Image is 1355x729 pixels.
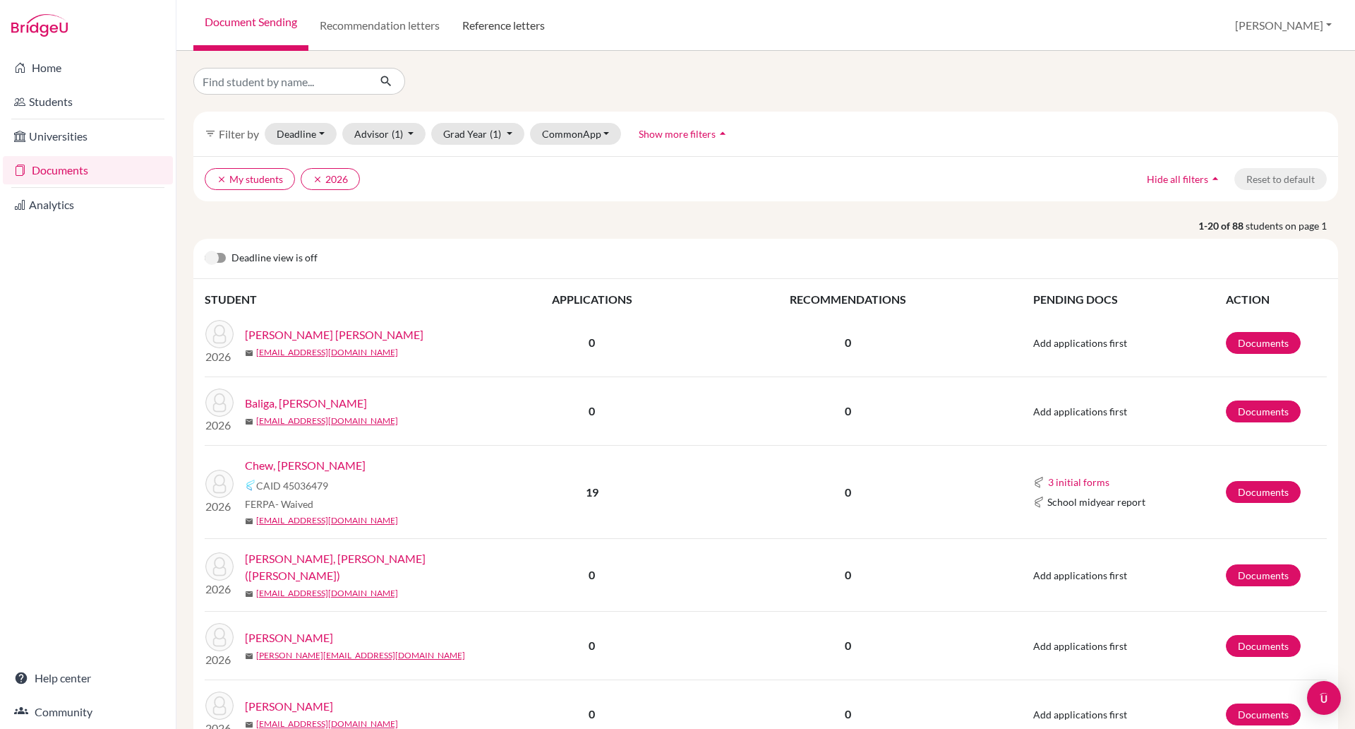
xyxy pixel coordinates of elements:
p: 2026 [205,581,234,598]
a: Baliga, [PERSON_NAME] [245,395,367,412]
button: [PERSON_NAME] [1229,12,1338,39]
img: Clarkson, Norah [205,692,234,720]
button: CommonApp [530,123,622,145]
a: [EMAIL_ADDRESS][DOMAIN_NAME] [256,587,398,600]
i: clear [313,174,323,184]
div: Open Intercom Messenger [1307,681,1341,715]
a: Documents [1226,401,1301,422]
a: Documents [1226,704,1301,725]
p: 2026 [205,498,234,515]
span: Add applications first [1033,640,1127,652]
span: School midyear report [1047,494,1145,509]
a: [EMAIL_ADDRESS][DOMAIN_NAME] [256,415,398,427]
p: 0 [698,403,999,420]
span: Add applications first [1033,337,1127,349]
span: mail [245,652,253,660]
p: 0 [698,484,999,501]
b: 0 [589,568,595,581]
span: FERPA [245,497,313,511]
a: Community [3,698,173,726]
a: Analytics [3,191,173,219]
span: mail [245,517,253,526]
span: APPLICATIONS [552,292,632,306]
p: 0 [698,637,999,654]
i: filter_list [205,128,216,139]
b: 0 [589,639,595,652]
img: Common App logo [1033,477,1044,488]
span: - Waived [275,498,313,510]
span: (1) [490,128,501,140]
a: Home [3,54,173,82]
span: Add applications first [1033,709,1127,721]
img: Common App logo [245,480,256,491]
span: CAID 45036479 [256,478,328,493]
img: Common App logo [1033,497,1044,508]
span: Deadline view is off [231,250,318,267]
img: Baliga, Agastya Krish [205,389,234,417]
span: mail [245,721,253,729]
b: 0 [589,707,595,721]
span: mail [245,349,253,357]
a: Documents [1226,332,1301,354]
span: RECOMMENDATIONS [790,292,906,306]
p: 0 [698,334,999,351]
input: Find student by name... [193,68,368,95]
button: clear2026 [301,168,360,190]
span: Add applications first [1033,569,1127,581]
p: 0 [698,567,999,583]
a: [EMAIL_ADDRESS][DOMAIN_NAME] [256,514,398,527]
button: Hide all filtersarrow_drop_up [1135,168,1234,190]
b: 0 [589,404,595,417]
img: Chiou, Yu Cheng (Ken) [205,552,234,581]
a: Documents [1226,564,1301,586]
i: clear [217,174,227,184]
span: students on page 1 [1246,218,1338,233]
span: (1) [392,128,403,140]
span: mail [245,417,253,426]
img: Bridge-U [11,14,68,37]
span: Hide all filters [1147,173,1208,185]
button: Grad Year(1) [431,123,524,145]
a: [PERSON_NAME] [PERSON_NAME] [245,326,423,343]
a: Documents [1226,481,1301,503]
b: 19 [586,485,598,499]
p: 2026 [205,651,234,668]
button: clearMy students [205,168,295,190]
i: arrow_drop_up [716,126,730,141]
a: Universities [3,122,173,150]
button: Deadline [265,123,337,145]
p: 2026 [205,348,234,365]
a: [PERSON_NAME][EMAIL_ADDRESS][DOMAIN_NAME] [256,649,465,662]
strong: 1-20 of 88 [1198,218,1246,233]
a: [PERSON_NAME], [PERSON_NAME] ([PERSON_NAME]) [245,550,497,584]
a: [PERSON_NAME] [245,698,333,715]
img: Choi, HaJin [205,623,234,651]
button: 3 initial forms [1047,474,1110,490]
span: mail [245,590,253,598]
p: 0 [698,706,999,723]
button: Advisor(1) [342,123,426,145]
a: Chew, [PERSON_NAME] [245,457,366,474]
span: Filter by [219,127,259,141]
th: STUDENT [205,290,487,309]
button: Show more filtersarrow_drop_up [627,123,742,145]
a: [EMAIL_ADDRESS][DOMAIN_NAME] [256,346,398,359]
a: [PERSON_NAME] [245,629,333,646]
b: 0 [589,336,595,349]
img: Chew, Zhen Yang [205,470,234,498]
span: Add applications first [1033,405,1127,417]
th: ACTION [1225,290,1327,309]
i: arrow_drop_up [1208,172,1222,186]
a: Documents [3,156,173,184]
span: Show more filters [639,128,716,140]
a: Help center [3,664,173,692]
button: Reset to default [1234,168,1327,190]
p: 2026 [205,417,234,434]
a: Documents [1226,635,1301,657]
a: Students [3,88,173,116]
span: PENDING DOCS [1033,292,1118,306]
img: Amin, Muhammad Esmaeel [205,320,234,348]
